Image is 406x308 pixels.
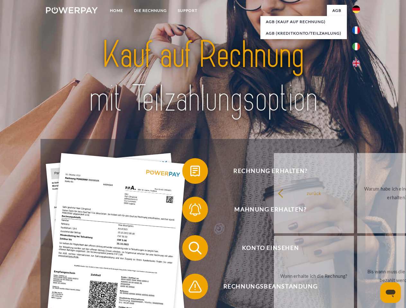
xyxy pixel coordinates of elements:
[352,59,360,67] img: en
[187,240,203,256] img: qb_search.svg
[278,271,350,280] div: Wann erhalte ich die Rechnung?
[182,158,349,184] button: Rechnung erhalten?
[187,201,203,218] img: qb_bell.svg
[187,163,203,179] img: qb_bill.svg
[129,5,172,16] a: DIE RECHNUNG
[352,43,360,50] img: it
[61,31,345,123] img: title-powerpay_de.svg
[278,189,350,197] div: zurück
[46,7,98,13] img: logo-powerpay-white.svg
[104,5,129,16] a: Home
[182,274,349,299] button: Rechnungsbeanstandung
[327,5,347,16] a: agb
[260,16,347,28] a: AGB (Kauf auf Rechnung)
[352,26,360,34] img: fr
[172,5,203,16] a: SUPPORT
[182,197,349,222] button: Mahnung erhalten?
[260,28,347,39] a: AGB (Kreditkonto/Teilzahlung)
[352,5,360,13] img: de
[182,235,349,261] button: Konto einsehen
[380,282,401,303] iframe: Schaltfläche zum Öffnen des Messaging-Fensters
[187,278,203,295] img: qb_warning.svg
